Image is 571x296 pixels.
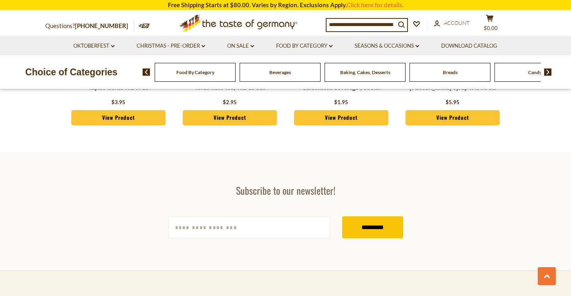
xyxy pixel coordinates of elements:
a: View Product [294,110,389,125]
a: Beverages [269,69,291,75]
a: View Product [71,110,166,125]
a: On Sale [227,42,254,50]
div: $5.95 [446,99,460,107]
a: Seasons & Occasions [355,42,419,50]
h3: Subscribe to our newsletter! [168,184,403,196]
a: Download Catalog [441,42,497,50]
span: $0.00 [484,25,498,31]
a: [PHONE_NUMBER] [75,22,128,29]
span: Account [444,20,470,26]
img: next arrow [544,68,552,76]
a: View Product [183,110,277,125]
a: Account [434,19,470,28]
a: Baking, Cakes, Desserts [340,69,390,75]
p: Questions? [45,21,134,31]
a: Candy [528,69,542,75]
a: Christmas - PRE-ORDER [137,42,205,50]
a: Breads [443,69,458,75]
a: Click here for details. [347,1,404,8]
a: View Product [406,110,500,125]
a: Food By Category [276,42,333,50]
img: previous arrow [143,68,150,76]
div: $1.95 [334,99,348,107]
a: Food By Category [176,69,214,75]
div: $3.95 [111,99,125,107]
div: $2.95 [223,99,237,107]
button: $0.00 [478,14,502,34]
a: Oktoberfest [73,42,115,50]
